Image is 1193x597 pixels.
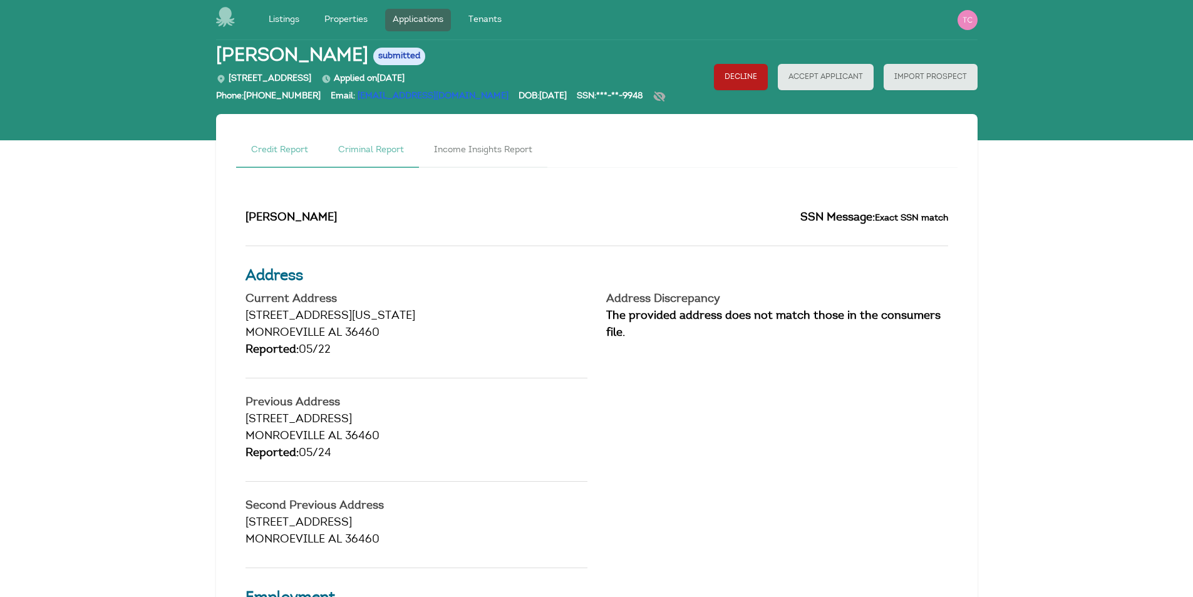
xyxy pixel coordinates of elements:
[875,214,948,223] small: Exact SSN match
[321,75,405,83] span: Applied on [DATE]
[331,90,509,109] div: Email:
[606,294,948,305] h4: Address Discrepancy
[261,9,307,31] a: Listings
[419,134,547,168] a: Income Insights Report
[800,212,875,224] span: SSN Message:
[245,345,299,356] span: Reported:
[714,64,768,90] button: Decline
[245,311,415,322] span: [STREET_ADDRESS][US_STATE]
[245,342,587,359] div: 05/22
[245,294,587,305] h4: Current Address
[245,448,299,459] span: Reported:
[606,311,941,339] strong: The provided address does not match those in the consumers file.
[884,64,978,90] button: Import Prospect
[778,64,874,90] button: Accept Applicant
[328,328,342,339] span: AL
[216,90,321,109] div: Phone: [PHONE_NUMBER]
[323,134,419,168] a: Criminal Report
[245,328,325,339] span: MONROEVILLE
[519,90,567,109] div: DOB: [DATE]
[245,517,352,529] span: [STREET_ADDRESS]
[245,265,948,288] h3: Address
[245,431,325,442] span: MONROEVILLE
[328,534,342,546] span: AL
[385,9,451,31] a: Applications
[345,534,380,546] span: 36460
[245,501,587,512] h4: Second Previous Address
[345,328,380,339] span: 36460
[328,431,342,442] span: AL
[236,134,323,168] a: Credit Report
[345,431,380,442] span: 36460
[216,75,311,83] span: [STREET_ADDRESS]
[236,134,958,168] nav: Tabs
[461,9,509,31] a: Tenants
[245,414,352,425] span: [STREET_ADDRESS]
[245,397,587,408] h4: Previous Address
[245,210,587,227] h2: [PERSON_NAME]
[216,45,368,68] span: [PERSON_NAME]
[373,48,425,65] span: submitted
[245,534,325,546] span: MONROEVILLE
[358,92,509,101] a: [EMAIL_ADDRESS][DOMAIN_NAME]
[317,9,375,31] a: Properties
[245,445,587,462] div: 05/24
